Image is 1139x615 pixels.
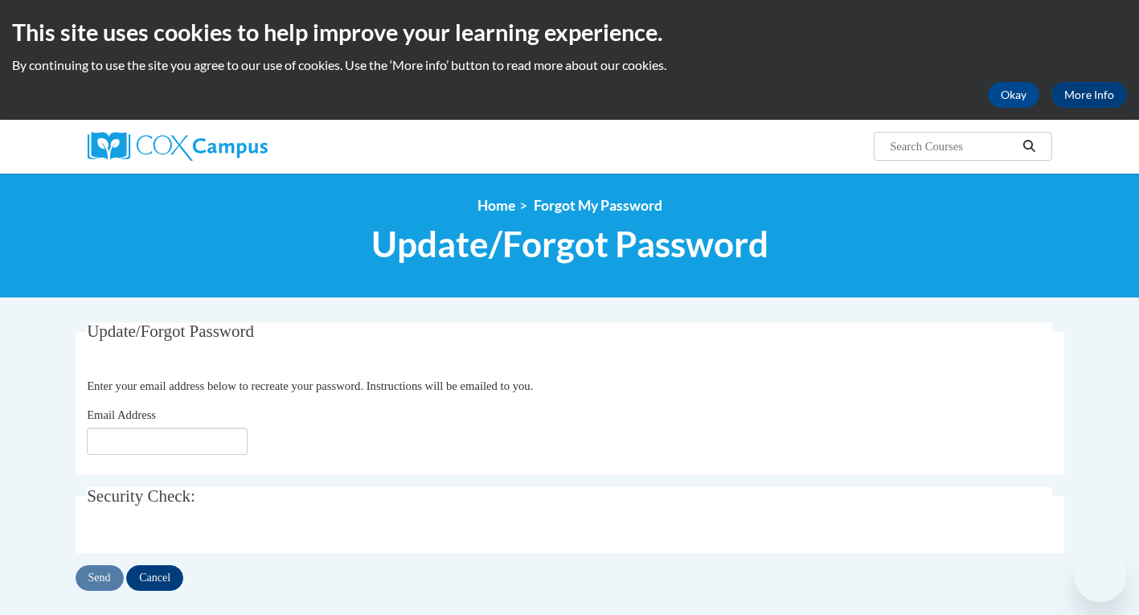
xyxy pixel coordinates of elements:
[888,137,1017,156] input: Search Courses
[1075,551,1126,602] iframe: Button to launch messaging window
[12,56,1127,74] p: By continuing to use the site you agree to our use of cookies. Use the ‘More info’ button to read...
[1051,82,1127,108] a: More Info
[1017,137,1041,156] button: Search
[477,197,515,214] a: Home
[87,322,254,341] span: Update/Forgot Password
[88,132,393,161] a: Cox Campus
[371,223,768,265] span: Update/Forgot Password
[87,486,195,506] span: Security Check:
[126,565,183,591] input: Cancel
[87,408,156,421] span: Email Address
[87,428,248,455] input: Email
[12,16,1127,48] h2: This site uses cookies to help improve your learning experience.
[988,82,1039,108] button: Okay
[87,379,533,392] span: Enter your email address below to recreate your password. Instructions will be emailed to you.
[534,197,662,214] span: Forgot My Password
[88,132,268,161] img: Cox Campus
